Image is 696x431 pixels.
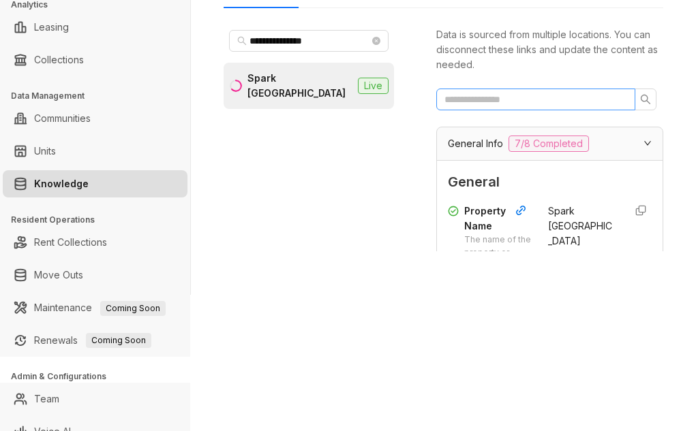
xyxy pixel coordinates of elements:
li: Move Outs [3,261,187,289]
h3: Data Management [11,90,190,102]
div: Data is sourced from multiple locations. You can disconnect these links and update the content as... [436,27,663,72]
span: close-circle [372,37,380,45]
a: Team [34,385,59,413]
a: Move Outs [34,261,83,289]
a: Leasing [34,14,69,41]
a: Communities [34,105,91,132]
a: Collections [34,46,84,74]
span: search [237,36,247,46]
span: search [640,94,651,105]
li: Communities [3,105,187,132]
span: Coming Soon [86,333,151,348]
span: expanded [644,139,652,147]
li: Knowledge [3,170,187,197]
span: 7/8 Completed [509,135,589,152]
a: RenewalsComing Soon [34,327,151,354]
li: Rent Collections [3,229,187,256]
li: Team [3,385,187,413]
a: Rent Collections [34,229,107,256]
a: Knowledge [34,170,89,197]
div: Property Name [464,204,532,234]
h3: Admin & Configurations [11,370,190,383]
a: Units [34,138,56,165]
li: Maintenance [3,294,187,321]
div: Spark [GEOGRAPHIC_DATA] [247,71,352,101]
h3: Resident Operations [11,214,190,226]
span: General [448,172,652,193]
div: The name of the property or apartment complex. [464,234,532,285]
li: Renewals [3,327,187,354]
span: Live [358,78,389,94]
li: Collections [3,46,187,74]
span: Coming Soon [100,301,166,316]
span: Spark [GEOGRAPHIC_DATA] [548,205,612,246]
span: General Info [448,136,503,151]
div: General Info7/8 Completed [437,127,663,160]
li: Leasing [3,14,187,41]
li: Units [3,138,187,165]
